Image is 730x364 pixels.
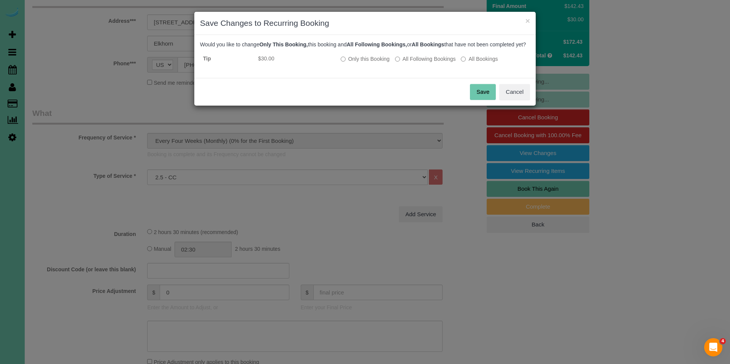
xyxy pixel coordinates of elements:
[347,41,407,47] b: All Following Bookings,
[412,41,444,47] b: All Bookings
[395,55,456,63] label: This and all the bookings after it will be changed.
[341,57,346,62] input: Only this Booking
[200,41,530,48] p: Would you like to change this booking and or that have not been completed yet?
[255,52,338,66] td: $30.00
[704,338,722,356] iframe: Intercom live chat
[720,338,726,344] span: 4
[461,57,466,62] input: All Bookings
[395,57,400,62] input: All Following Bookings
[461,55,498,63] label: All bookings that have not been completed yet will be changed.
[341,55,390,63] label: All other bookings in the series will remain the same.
[525,17,530,25] button: ×
[259,41,308,47] b: Only This Booking,
[203,55,211,62] strong: Tip
[470,84,496,100] button: Save
[499,84,530,100] button: Cancel
[200,17,530,29] h3: Save Changes to Recurring Booking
